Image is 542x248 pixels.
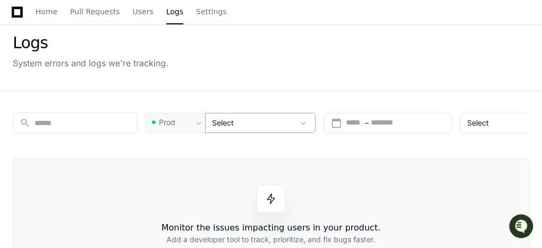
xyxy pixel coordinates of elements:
[36,90,154,98] div: We're offline, but we'll be back soon!
[331,118,342,128] mat-icon: calendar_today
[11,11,32,32] img: PlayerZero
[508,213,537,242] iframe: Open customer support
[181,82,193,95] button: Start new chat
[13,57,168,69] div: System errors and logs we're tracking.
[36,8,57,15] span: Home
[365,118,369,128] span: –
[11,79,30,98] img: 1756235613930-3d25f9e4-fa56-45dd-b3ad-e072dfbd1548
[162,222,380,234] h1: Monitor the issues impacting users in your product.
[212,118,234,127] span: Select
[75,111,129,119] a: Powered byPylon
[196,8,226,15] span: Settings
[20,118,30,128] mat-icon: search
[166,8,183,15] span: Logs
[467,118,489,127] span: Select
[13,33,168,52] div: Logs
[36,79,174,90] div: Start new chat
[167,234,376,245] h2: Add a developer tool to track, prioritize, and fix bugs faster.
[11,42,193,59] div: Welcome
[106,111,129,119] span: Pylon
[331,118,342,128] button: Open calendar
[159,117,175,128] span: Prod
[70,8,120,15] span: Pull Requests
[133,8,154,15] span: Users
